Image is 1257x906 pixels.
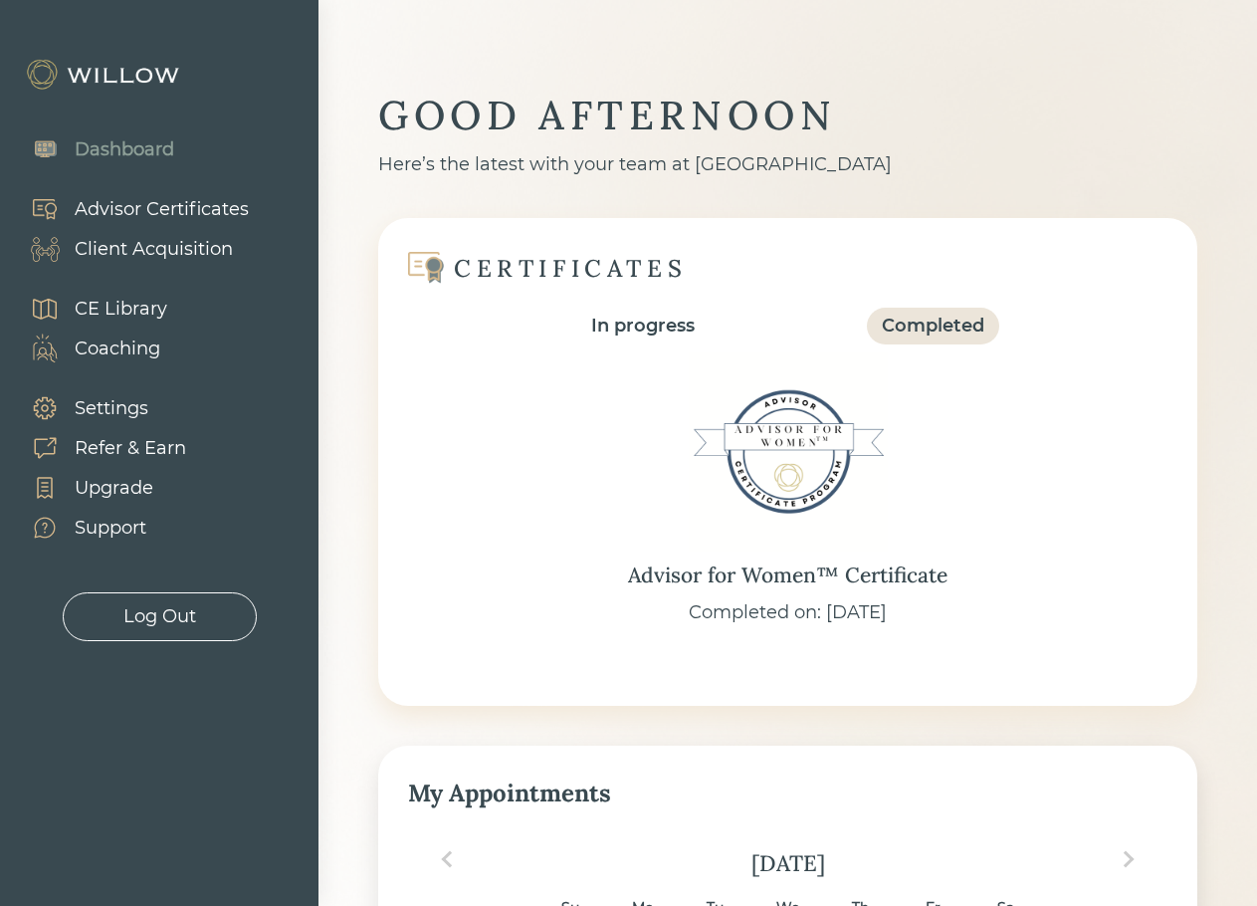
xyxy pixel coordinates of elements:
a: Advisor Certificates [10,189,249,229]
div: Log Out [123,603,196,630]
div: CERTIFICATES [454,253,687,284]
div: Completed on: [DATE] [689,599,887,626]
div: Refer & Earn [75,435,186,462]
button: Previous Month [431,843,463,875]
div: Coaching [75,336,160,362]
div: Support [75,515,146,542]
div: Advisor for Women™ Certificate [628,560,947,591]
img: Willow [25,59,184,91]
div: Here’s the latest with your team at [GEOGRAPHIC_DATA] [378,151,1197,178]
div: Completed [882,313,984,340]
div: In progress [591,313,695,340]
button: Next Month [1113,843,1145,875]
a: Upgrade [10,468,186,508]
div: [DATE] [408,849,1167,877]
div: Advisor Certificates [75,196,249,223]
a: Coaching [10,329,167,368]
a: Refer & Earn [10,428,186,468]
a: Client Acquisition [10,229,249,269]
div: GOOD AFTERNOON [378,90,1197,141]
a: Settings [10,388,186,428]
div: Upgrade [75,475,153,502]
a: CE Library [10,289,167,329]
a: Dashboard [10,129,174,169]
img: Advisor for Women™ Certificate Badge [689,352,888,552]
div: CE Library [75,296,167,323]
div: Settings [75,395,148,422]
div: Dashboard [75,136,174,163]
div: My Appointments [408,776,1167,811]
div: Client Acquisition [75,236,233,263]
